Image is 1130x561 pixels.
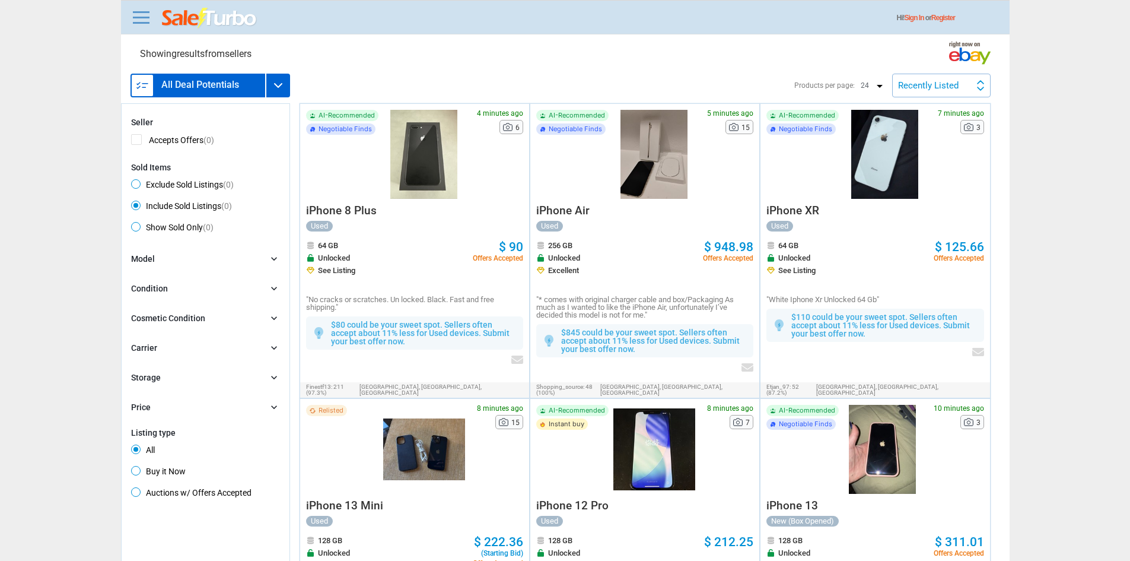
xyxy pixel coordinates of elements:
span: $ 212.25 [704,535,753,549]
div: Condition [131,283,168,296]
p: "No cracks or scratches. Un locked. Black. Fast and free shipping." [306,296,523,311]
div: New (Box Opened) [766,516,839,527]
div: Used [306,516,333,527]
span: Offers Accepted [934,550,984,557]
span: 128 GB [548,537,572,544]
span: or [925,14,955,22]
a: iPhone Air [536,207,590,216]
span: 10 minutes ago [934,405,984,412]
div: Used [306,221,333,232]
span: iPhone Air [536,204,590,217]
span: See Listing [318,267,355,274]
span: Unlocked [548,254,580,262]
span: Negotiable Finds [549,126,602,132]
span: iPhone XR [766,204,819,217]
i: chevron_right [268,253,280,265]
a: Sign In [905,14,924,22]
div: Model [131,253,155,266]
span: 211 (97.3%) [306,383,344,396]
span: Buy it Now [131,466,186,480]
a: iPhone 13 [766,502,818,511]
span: shopping_source: [536,383,584,390]
span: iPhone 13 [766,499,818,512]
a: Register [931,14,955,22]
span: 7 minutes ago [938,110,984,117]
a: $ 311.01 [935,536,984,549]
span: Offers Accepted [934,255,984,262]
span: Negotiable Finds [319,126,372,132]
span: Unlocked [318,549,350,557]
span: 64 GB [778,242,798,249]
i: chevron_right [268,342,280,354]
span: 5 minutes ago [707,110,753,117]
span: Auctions w/ Offers Accepted [131,487,252,502]
span: $ 125.66 [935,240,984,254]
span: 7 [746,419,750,426]
span: iPhone 12 Pro [536,499,609,512]
span: [GEOGRAPHIC_DATA], [GEOGRAPHIC_DATA],[GEOGRAPHIC_DATA] [359,384,523,396]
span: AI-Recommended [779,112,835,119]
span: 64 GB [318,242,338,249]
div: Products per page: [794,82,855,89]
span: Instant buy [549,421,584,427]
span: 128 GB [318,537,342,544]
span: 128 GB [778,537,803,544]
span: from sellers [205,48,252,59]
span: 8 minutes ago [707,405,753,412]
span: AI-Recommended [779,407,835,414]
span: (Starting Bid) [473,550,523,557]
span: 48 (100%) [536,383,593,396]
span: (0) [203,135,214,145]
span: Include Sold Listings [131,201,232,215]
a: iPhone 8 Plus [306,207,377,216]
span: $ 222.36 [474,535,523,549]
a: $ 125.66 [935,241,984,253]
img: envelop icon [511,356,523,364]
div: Used [536,516,563,527]
p: $110 could be your sweet spot. Sellers often accept about 11% less for Used devices. Submit your ... [791,313,978,338]
span: Show Sold Only [131,222,214,236]
span: See Listing [778,267,816,274]
span: 4 minutes ago [477,110,523,117]
span: 15 [741,124,750,131]
p: "* comes with original charger cable and box/Packaging As much as I wanted to like the iPhone Air... [536,296,753,319]
span: (0) [221,201,232,211]
div: Price [131,401,151,414]
span: Relisted [319,407,343,414]
span: Offers Accepted [703,255,753,262]
p: 24 [858,78,881,93]
i: chevron_right [268,401,280,413]
span: Unlocked [548,549,580,557]
p: "White Iphone Xr Unlocked 64 Gb" [766,296,983,303]
a: $ 90 [499,241,523,253]
span: All [131,445,155,459]
a: $ 222.36 [474,536,523,549]
a: iPhone 12 Pro [536,502,609,511]
div: Cosmetic Condition [131,312,205,325]
span: AI-Recommended [549,407,605,414]
span: (0) [223,180,234,189]
div: Storage [131,372,161,385]
span: 3 [976,419,981,426]
div: Carrier [131,342,157,355]
span: [GEOGRAPHIC_DATA], [GEOGRAPHIC_DATA],[GEOGRAPHIC_DATA] [816,384,983,396]
span: AI-Recommended [319,112,375,119]
img: envelop icon [972,348,984,356]
img: envelop icon [741,363,753,372]
span: Excellent [548,267,579,274]
h3: All Deal Potentials [161,80,239,90]
i: chevron_right [268,283,280,294]
span: Offers Accepted [473,255,523,262]
i: chevron_right [268,312,280,324]
div: Sold Items [131,163,280,172]
div: Used [536,221,563,232]
span: $ 948.98 [704,240,753,254]
span: iPhone 13 Mini [306,499,383,512]
span: 3 [976,124,981,131]
img: saleturbo.com - Online Deals and Discount Coupons [162,8,257,29]
span: AI-Recommended [549,112,605,119]
span: 52 (87.2%) [766,383,799,396]
span: etjan_97: [766,383,791,390]
span: Negotiable Finds [779,126,832,132]
span: iPhone 8 Plus [306,204,377,217]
